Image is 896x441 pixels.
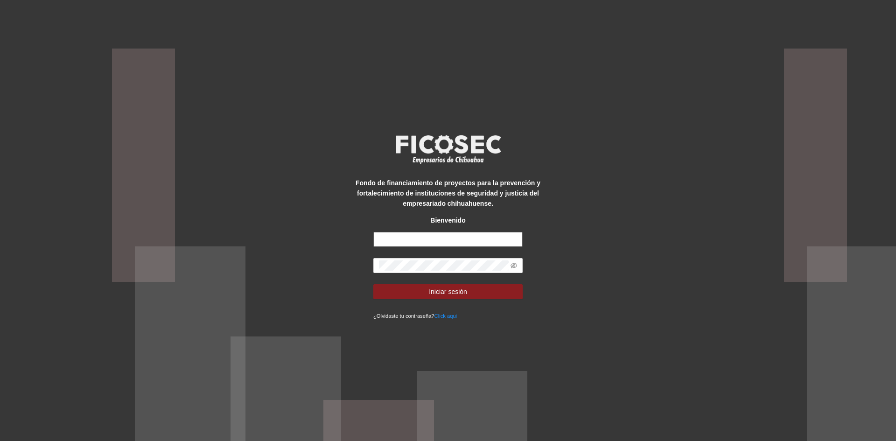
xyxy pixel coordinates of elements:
[434,313,457,319] a: Click aqui
[356,179,540,207] strong: Fondo de financiamiento de proyectos para la prevención y fortalecimiento de instituciones de seg...
[373,313,457,319] small: ¿Olvidaste tu contraseña?
[390,132,506,167] img: logo
[429,287,467,297] span: Iniciar sesión
[430,217,465,224] strong: Bienvenido
[373,284,523,299] button: Iniciar sesión
[511,262,517,269] span: eye-invisible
